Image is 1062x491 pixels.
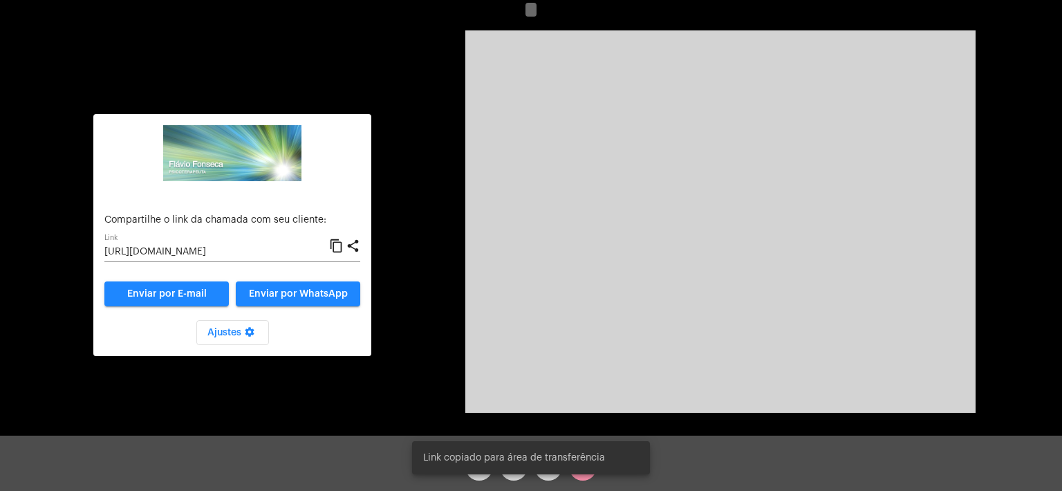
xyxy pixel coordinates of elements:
[196,320,269,345] button: Ajustes
[207,328,258,337] span: Ajustes
[346,238,360,254] mat-icon: share
[163,125,301,181] img: ad486f29-800c-4119-1513-e8219dc03dae.png
[104,281,229,306] a: Enviar por E-mail
[423,451,605,465] span: Link copiado para área de transferência
[127,289,207,299] span: Enviar por E-mail
[241,326,258,343] mat-icon: settings
[249,289,348,299] span: Enviar por WhatsApp
[236,281,360,306] button: Enviar por WhatsApp
[329,238,344,254] mat-icon: content_copy
[104,215,360,225] p: Compartilhe o link da chamada com seu cliente:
